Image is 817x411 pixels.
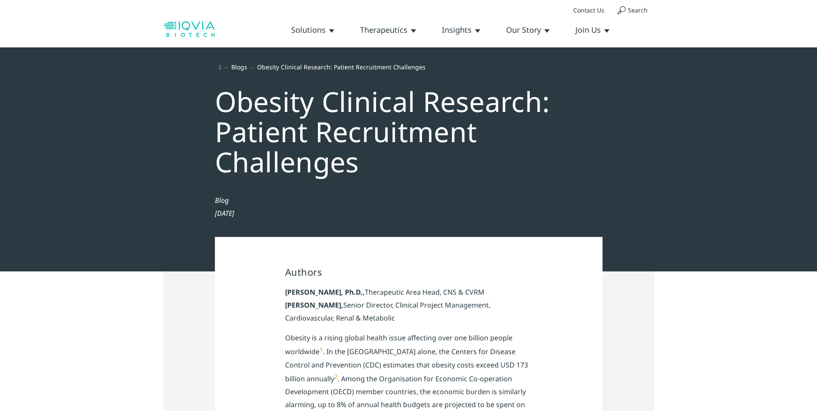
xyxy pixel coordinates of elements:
h4: Authors [285,265,532,279]
img: biotech-logo.svg [163,20,215,37]
strong: [PERSON_NAME], Ph.D., [285,287,365,297]
div: Blog [215,194,603,207]
div: [DATE] [215,207,603,220]
img: search.svg [617,6,626,15]
a: 2 [334,373,338,380]
a: Our Story [506,25,550,35]
a: Blogs [231,63,247,71]
a: Solutions [291,25,334,35]
div: Obesity Clinical Research: Patient Recruitment Challenges [206,73,611,185]
a: Join Us [575,25,609,35]
a: Obesity Clinical Research: Patient Recruitment Challenges [257,63,426,71]
a: 1 [320,346,323,353]
p: Therapeutic Area Head, CNS & CVRM Senior Director, Clinical Project Management, Cardiovascular, R... [285,286,532,331]
a: Therapeutics [360,25,416,35]
a: Insights [442,25,480,35]
strong: [PERSON_NAME], [285,300,343,310]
